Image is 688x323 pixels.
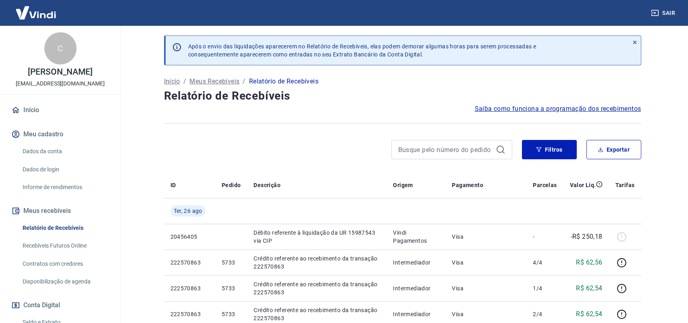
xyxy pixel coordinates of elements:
p: Débito referente à liquidação da UR 15987543 via CIP [254,229,380,245]
p: Origem [393,181,413,189]
a: Início [164,77,180,86]
a: Contratos com credores [19,256,111,272]
p: Descrição [254,181,281,189]
a: Informe de rendimentos [19,179,111,196]
button: Meus recebíveis [10,202,111,220]
p: Tarifas [615,181,635,189]
a: Saiba como funciona a programação dos recebimentos [475,104,641,114]
span: Ter, 26 ago [174,207,202,215]
p: [PERSON_NAME] [28,68,92,76]
p: 4/4 [533,258,557,267]
p: Após o envio das liquidações aparecerem no Relatório de Recebíveis, elas podem demorar algumas ho... [188,42,536,58]
p: Visa [452,233,520,241]
p: ID [170,181,176,189]
p: 5733 [222,284,241,292]
p: 1/4 [533,284,557,292]
a: Recebíveis Futuros Online [19,238,111,254]
div: C [44,32,77,65]
p: -R$ 250,18 [571,232,603,242]
p: Pagamento [452,181,483,189]
p: Vindi Pagamentos [393,229,439,245]
p: Relatório de Recebíveis [249,77,318,86]
a: Meus Recebíveis [189,77,239,86]
button: Filtros [522,140,577,159]
p: Crédito referente ao recebimento da transação 222570863 [254,306,380,322]
button: Sair [649,6,678,21]
p: Visa [452,258,520,267]
p: 5733 [222,258,241,267]
img: Vindi [10,0,62,25]
a: Disponibilização de agenda [19,273,111,290]
p: R$ 62,54 [576,309,602,319]
h4: Relatório de Recebíveis [164,88,641,104]
p: Intermediador [393,258,439,267]
a: Dados da conta [19,143,111,160]
p: Intermediador [393,284,439,292]
p: 222570863 [170,284,209,292]
p: Visa [452,284,520,292]
p: 222570863 [170,258,209,267]
p: Valor Líq. [570,181,596,189]
button: Exportar [586,140,641,159]
p: Crédito referente ao recebimento da transação 222570863 [254,254,380,271]
button: Conta Digital [10,296,111,314]
p: [EMAIL_ADDRESS][DOMAIN_NAME] [16,79,105,88]
p: 222570863 [170,310,209,318]
a: Dados de login [19,161,111,178]
p: Pedido [222,181,241,189]
button: Meu cadastro [10,125,111,143]
a: Início [10,101,111,119]
p: - [533,233,557,241]
p: 2/4 [533,310,557,318]
p: Intermediador [393,310,439,318]
p: / [243,77,245,86]
p: R$ 62,56 [576,258,602,267]
p: Parcelas [533,181,557,189]
p: 5733 [222,310,241,318]
p: Crédito referente ao recebimento da transação 222570863 [254,280,380,296]
p: Visa [452,310,520,318]
p: 20456405 [170,233,209,241]
input: Busque pelo número do pedido [398,144,493,156]
a: Relatório de Recebíveis [19,220,111,236]
p: R$ 62,54 [576,283,602,293]
p: / [183,77,186,86]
